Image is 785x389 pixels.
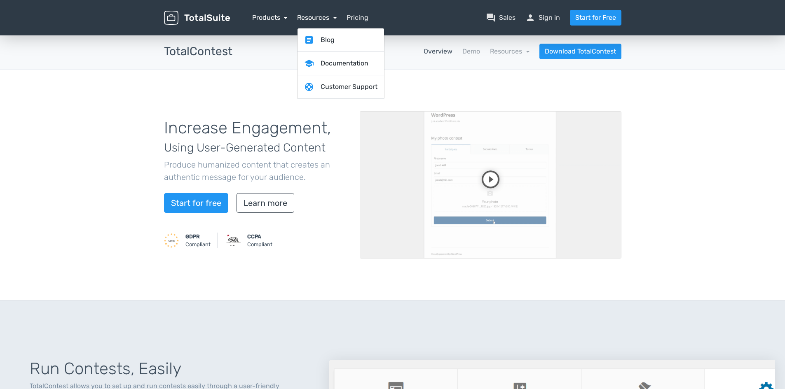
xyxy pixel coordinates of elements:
[185,233,200,240] strong: GDPR
[252,14,288,21] a: Products
[30,360,309,378] h1: Run Contests, Easily
[237,193,294,213] a: Learn more
[164,119,347,155] h1: Increase Engagement,
[525,13,560,23] a: personSign in
[525,13,535,23] span: person
[570,10,621,26] a: Start for Free
[424,47,452,56] a: Overview
[226,233,241,248] img: CCPA
[298,28,384,52] a: articleBlog
[539,44,621,59] a: Download TotalContest
[347,13,368,23] a: Pricing
[298,75,384,99] a: supportCustomer Support
[490,47,530,55] a: Resources
[164,141,326,154] span: Using User-Generated Content
[247,233,261,240] strong: CCPA
[164,233,179,248] img: GDPR
[297,14,337,21] a: Resources
[164,193,228,213] a: Start for free
[304,58,314,68] span: school
[486,13,516,23] a: question_answerSales
[247,233,272,248] small: Compliant
[462,47,480,56] a: Demo
[486,13,496,23] span: question_answer
[298,52,384,75] a: schoolDocumentation
[164,11,230,25] img: TotalSuite for WordPress
[164,158,347,183] p: Produce humanized content that creates an authentic message for your audience.
[304,35,314,45] span: article
[304,82,314,92] span: support
[164,45,232,58] h3: TotalContest
[185,233,211,248] small: Compliant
